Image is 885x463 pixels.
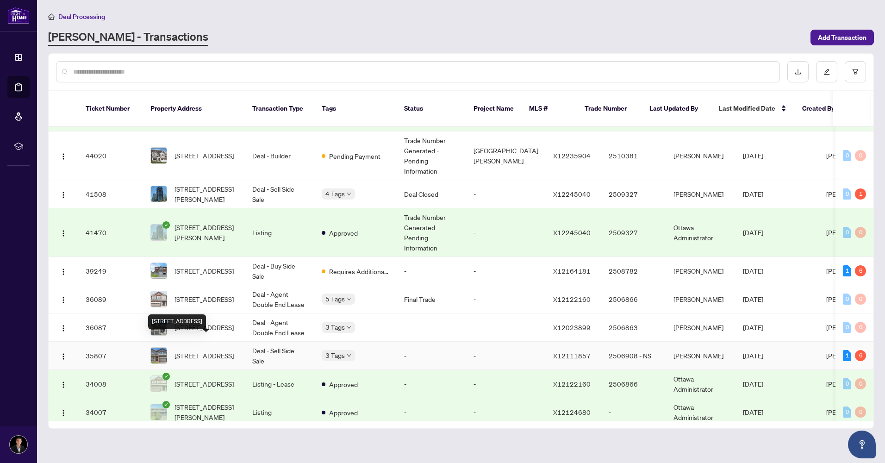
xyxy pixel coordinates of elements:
span: X12245040 [553,228,591,237]
div: 6 [855,265,866,276]
span: edit [823,69,830,75]
td: - [466,342,546,370]
th: Last Updated By [642,91,711,127]
td: 41508 [78,180,143,208]
span: [DATE] [743,295,763,303]
span: [PERSON_NAME] [826,228,876,237]
td: Trade Number Generated - Pending Information [397,131,466,180]
td: - [466,208,546,257]
div: 0 [843,227,851,238]
td: [GEOGRAPHIC_DATA][PERSON_NAME] [466,131,546,180]
button: Logo [56,148,71,163]
td: 2506866 [601,285,666,313]
span: [DATE] [743,351,763,360]
span: [PERSON_NAME] [826,351,876,360]
img: thumbnail-img [151,348,167,363]
td: 34007 [78,398,143,426]
div: 0 [855,294,866,305]
td: 2510381 [601,131,666,180]
th: Ticket Number [78,91,143,127]
td: 36087 [78,313,143,342]
button: Logo [56,348,71,363]
td: Ottawa Administrator [666,398,735,426]
td: Final Trade [397,285,466,313]
button: Logo [56,187,71,201]
span: check-circle [162,401,170,408]
span: [DATE] [743,408,763,416]
span: [STREET_ADDRESS] [175,150,234,161]
td: Deal - Sell Side Sale [245,180,314,208]
td: 2508782 [601,257,666,285]
td: - [397,342,466,370]
div: 0 [843,322,851,333]
td: [PERSON_NAME] [666,313,735,342]
span: X12122160 [553,295,591,303]
img: thumbnail-img [151,186,167,202]
span: 4 Tags [325,188,345,199]
span: [PERSON_NAME] [826,408,876,416]
th: Last Modified Date [711,91,795,127]
img: thumbnail-img [151,263,167,279]
td: 2509327 [601,180,666,208]
span: [DATE] [743,323,763,332]
img: Logo [60,268,67,275]
td: Deal - Builder [245,131,314,180]
span: down [347,353,351,358]
div: [STREET_ADDRESS] [148,314,206,329]
td: Listing [245,208,314,257]
td: [PERSON_NAME] [666,180,735,208]
td: 2506866 [601,370,666,398]
td: [PERSON_NAME] [666,131,735,180]
div: 0 [843,378,851,389]
span: check-circle [162,373,170,380]
img: Logo [60,409,67,417]
td: - [397,370,466,398]
button: edit [816,61,837,82]
span: Approved [329,407,358,418]
img: Logo [60,353,67,360]
span: Last Modified Date [719,103,775,113]
span: X12111857 [553,351,591,360]
button: Add Transaction [810,30,874,45]
div: 1 [855,188,866,200]
div: 0 [843,407,851,418]
span: [STREET_ADDRESS] [175,266,234,276]
td: - [466,370,546,398]
td: - [601,398,666,426]
td: Trade Number Generated - Pending Information [397,208,466,257]
td: 2509327 [601,208,666,257]
td: - [397,398,466,426]
span: [PERSON_NAME] [826,267,876,275]
img: thumbnail-img [151,225,167,240]
span: [PERSON_NAME] [826,151,876,160]
span: Approved [329,228,358,238]
span: down [347,325,351,330]
img: Logo [60,381,67,388]
td: - [466,180,546,208]
span: [STREET_ADDRESS] [175,294,234,304]
span: filter [852,69,859,75]
div: 0 [843,150,851,161]
button: Logo [56,263,71,278]
span: [STREET_ADDRESS] [175,379,234,389]
td: [PERSON_NAME] [666,257,735,285]
a: [PERSON_NAME] - Transactions [48,29,208,46]
button: Logo [56,320,71,335]
div: 0 [855,407,866,418]
img: Logo [60,296,67,304]
div: 6 [855,350,866,361]
span: Approved [329,379,358,389]
button: Open asap [848,431,876,458]
div: 0 [855,378,866,389]
td: 44020 [78,131,143,180]
td: 34008 [78,370,143,398]
div: 1 [843,350,851,361]
span: check-circle [162,221,170,229]
span: [PERSON_NAME] [826,380,876,388]
span: [DATE] [743,267,763,275]
img: Logo [60,325,67,332]
img: thumbnail-img [151,376,167,392]
td: Deal Closed [397,180,466,208]
img: thumbnail-img [151,291,167,307]
span: X12164181 [553,267,591,275]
